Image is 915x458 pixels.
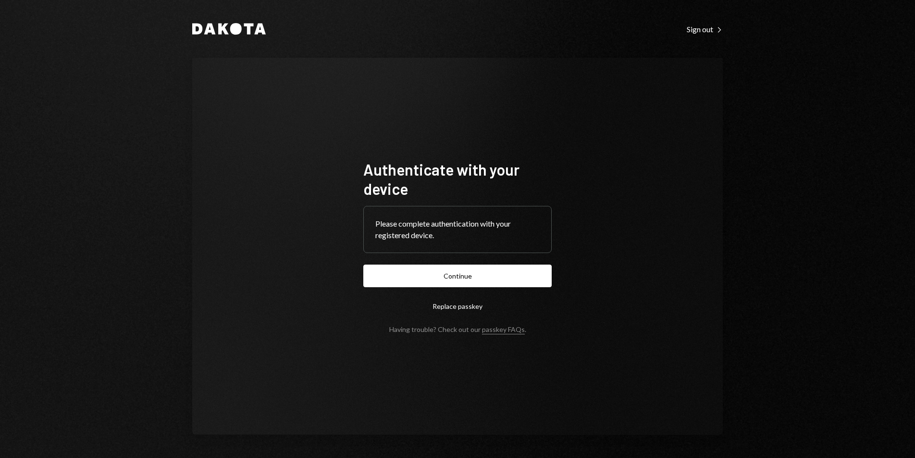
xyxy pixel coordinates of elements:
[389,325,526,333] div: Having trouble? Check out our .
[363,295,552,318] button: Replace passkey
[375,218,540,241] div: Please complete authentication with your registered device.
[363,160,552,198] h1: Authenticate with your device
[482,325,525,334] a: passkey FAQs
[687,25,723,34] div: Sign out
[363,265,552,287] button: Continue
[687,24,723,34] a: Sign out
